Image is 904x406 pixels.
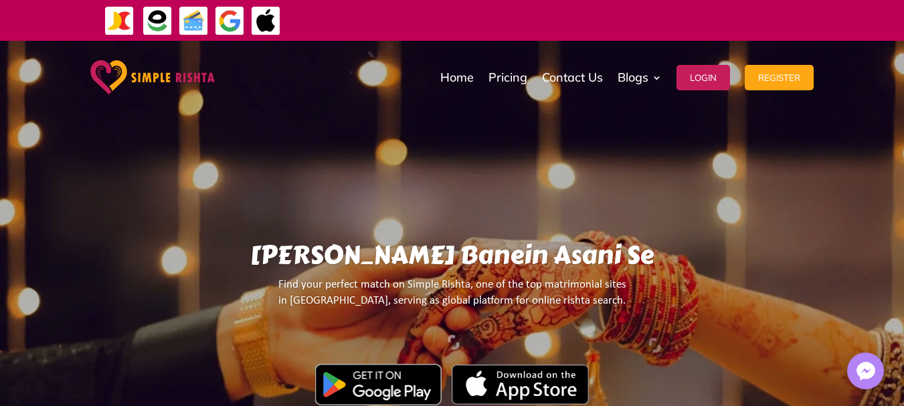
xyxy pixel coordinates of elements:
[118,277,786,320] p: Find your perfect match on Simple Rishta, one of the top matrimonial sites in [GEOGRAPHIC_DATA], ...
[488,44,527,111] a: Pricing
[745,65,814,90] button: Register
[104,6,134,36] img: JazzCash-icon
[315,364,442,405] img: Google Play
[542,44,603,111] a: Contact Us
[676,44,730,111] a: Login
[179,6,209,36] img: Credit Cards
[215,6,245,36] img: GooglePay-icon
[251,6,281,36] img: ApplePay-icon
[676,65,730,90] button: Login
[143,6,173,36] img: EasyPaisa-icon
[745,44,814,111] a: Register
[118,240,786,277] h1: [PERSON_NAME] Banein Asani Se
[852,358,879,385] img: Messenger
[440,44,474,111] a: Home
[618,44,662,111] a: Blogs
